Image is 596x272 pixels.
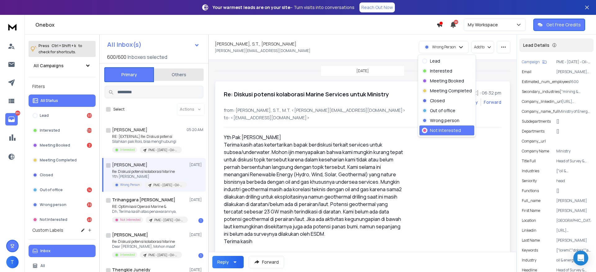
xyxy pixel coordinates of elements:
[112,209,187,214] p: Dh, Terima kasih atas penawarannya,
[556,129,591,134] p: []
[112,204,187,209] p: RE: Optimisasi Operasi Marine &
[40,173,53,178] p: Closed
[562,99,591,104] p: [URL][DOMAIN_NAME]
[556,119,591,124] p: []
[556,218,591,223] p: [GEOGRAPHIC_DATA]
[522,228,536,233] p: linkedin
[189,197,203,202] p: [DATE]
[224,107,501,113] p: from: [PERSON_NAME], S.T., M.T. <[PERSON_NAME][EMAIL_ADDRESS][DOMAIN_NAME]>
[120,182,140,187] p: Wrong Person
[430,78,464,84] p: Meeting Booked
[522,218,536,223] p: location
[522,79,570,84] p: estimated_num_employees
[522,89,560,94] p: secondary_industries
[154,68,204,81] button: Others
[112,169,187,174] p: Re: Diskusi potensi kolaborasi Marine
[556,198,591,203] p: [PERSON_NAME]
[40,187,63,192] p: Out of office
[430,58,440,64] p: Lead
[556,248,591,253] p: ["loremi","dolors","ame & con","adipisc","elitseddo eiusmo tempor","incidi utla etd magnaaliqu","...
[430,98,445,104] p: Closed
[559,109,591,114] p: Ministry of Energy and Mineral Resources (ESDM)
[107,42,142,48] h1: All Inbox(s)
[522,139,546,144] p: company_url
[213,4,354,11] p: – Turn visits into conversations
[556,188,591,193] p: []
[87,187,92,192] div: 14
[32,227,63,233] h3: Custom Labels
[128,53,167,61] h3: Inboxes selected
[148,253,178,257] p: PME - [DATE] - Oil-Energy-Maritime
[87,202,92,207] div: 39
[522,248,538,253] p: keywords
[522,149,549,154] p: Company Name
[430,127,461,134] p: Not Interested
[189,232,203,237] p: [DATE]
[522,238,540,243] p: Last Name
[522,198,540,203] p: full_name
[112,162,147,168] h1: [PERSON_NAME]
[29,82,96,91] h3: Filters
[198,253,203,258] div: 1
[522,258,536,263] p: industry
[40,217,67,222] p: Not Interested
[153,183,183,187] p: PME - [DATE] - Oil-Energy-Maritime
[87,143,92,148] div: 2
[51,42,77,49] span: Ctrl + Shift + k
[35,21,436,29] h1: Onebox
[361,4,393,11] p: Reach Out Now
[430,107,455,114] p: Out of office
[356,68,369,73] p: [DATE]
[522,208,540,213] p: First Name
[522,119,551,124] p: subdepartments
[40,158,77,163] p: Meeting Completed
[113,107,124,112] label: Select
[522,188,539,193] p: functions
[522,178,537,183] p: seniority
[522,59,540,64] p: Campaign
[484,99,501,105] div: Forward
[38,43,82,55] p: Press to check for shortcuts.
[556,178,591,183] p: head
[215,48,310,53] p: [PERSON_NAME][EMAIL_ADDRESS][DOMAIN_NAME]
[148,148,178,152] p: PME - [DATE] - Oil-Energy-Maritime
[6,21,19,33] img: logo
[570,79,591,84] p: 1600
[556,69,591,74] p: [PERSON_NAME][EMAIL_ADDRESS][DOMAIN_NAME]
[432,45,456,50] p: Wrong Person
[112,134,182,139] p: RE: [EXTERNAL] Re: Diskusi potensi
[522,159,536,164] p: title full
[104,67,154,82] button: Primary
[40,128,60,133] p: Interested
[154,218,184,222] p: PME - [DATE] - Oil-Energy-Maritime
[87,128,92,133] div: 138
[522,169,539,173] p: industries
[430,117,459,124] p: Wrong person
[556,238,591,243] p: [PERSON_NAME]
[560,89,591,94] p: ["mining & metals"]
[556,228,591,233] p: [URL][DOMAIN_NAME][PERSON_NAME]
[40,113,49,118] p: Lead
[40,248,51,253] p: Inbox
[34,63,64,69] h1: All Campaigns
[40,143,70,148] p: Meeting Booked
[430,68,452,74] p: Interested
[120,217,141,222] p: Not Interested
[40,263,45,268] p: All
[556,208,591,213] p: [PERSON_NAME]
[454,20,458,24] span: 50
[556,159,591,164] p: Head of Survey & Testing Center for Elect, New, Renewable Energy & Energy Conservation (BBSP Kebtke)
[112,197,175,203] h1: Trihanggara [PERSON_NAME]
[474,45,485,50] p: Add to
[87,113,92,118] div: 93
[464,90,501,96] p: [DATE] : 06:32 pm
[224,115,501,121] p: to: <[EMAIL_ADDRESS][DOMAIN_NAME]>
[522,109,559,114] p: company_name_full
[6,256,19,268] span: T
[556,59,591,64] p: PME - [DATE] - Oil-Energy-Maritime
[522,99,562,104] p: company_linkedin_url
[87,217,92,222] div: 49
[217,259,229,265] div: Reply
[120,252,135,257] p: Interested
[573,251,588,265] div: Open Intercom Messenger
